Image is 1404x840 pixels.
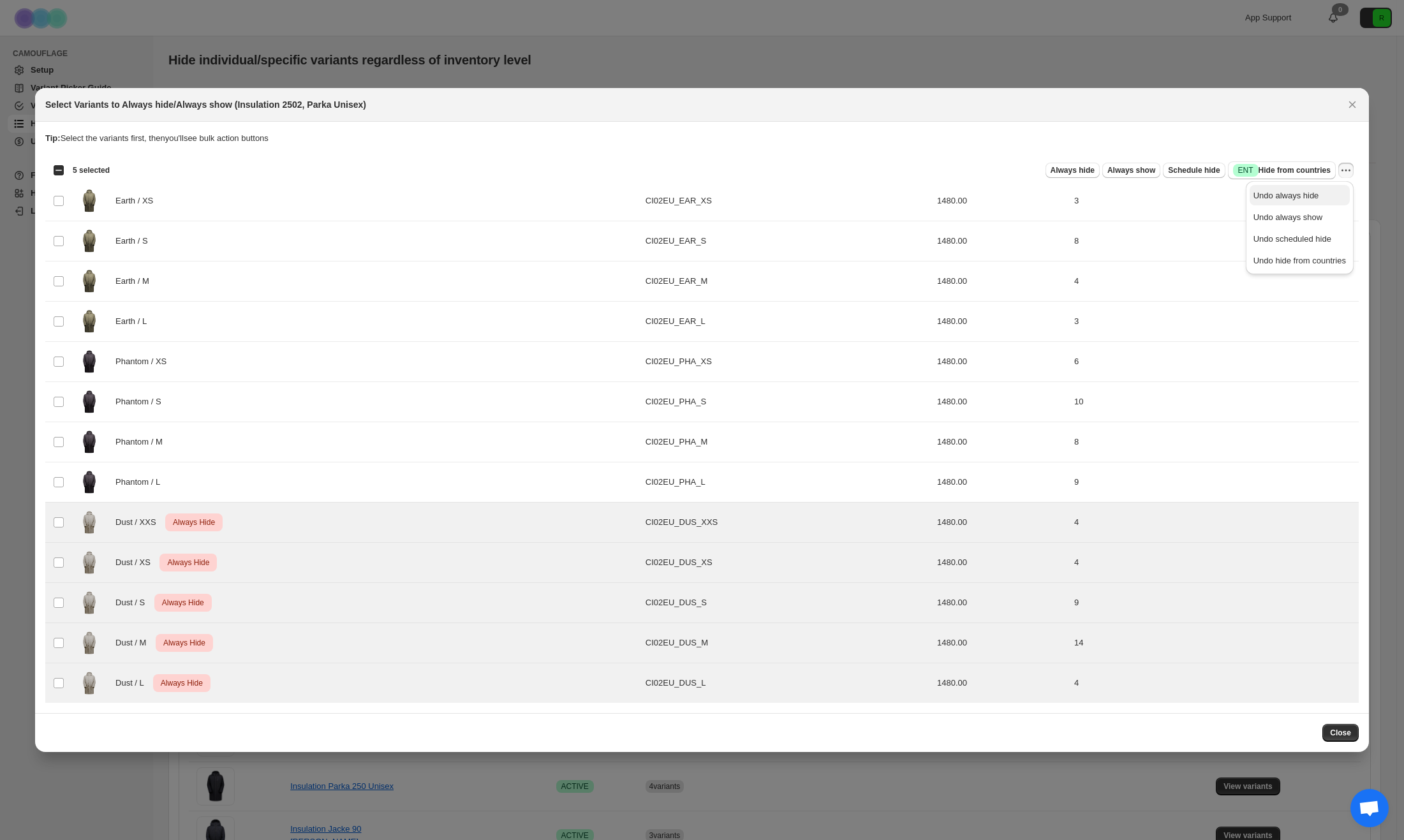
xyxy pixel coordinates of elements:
[642,262,933,302] td: CI02EU_EAR_M
[1250,250,1350,270] button: Undo hide from countries
[115,677,151,689] span: Dust / L
[73,165,110,175] span: 5 selected
[642,462,933,503] td: CI02EU_PHA_L
[642,623,933,663] td: CI02EU_DUS_M
[165,555,212,570] span: Always Hide
[73,426,105,458] img: Rotauf-ventile-insulation2052_parka-unisex-phantom-front_6634b2c4-d2fa-4ef0-939f-1a60d470dd04.png
[933,462,1070,503] td: 1480.00
[933,382,1070,422] td: 1480.00
[73,667,105,699] img: Rotauf-ventile-insulation2052_parka-unisex-dust-front.png
[933,663,1070,704] td: 1480.00
[73,587,105,619] img: Rotauf-ventile-insulation2052_parka-unisex-dust-front.png
[1350,789,1389,827] div: Chat öffnen
[1250,185,1350,205] button: Undo always hide
[115,476,166,489] span: Phantom / L
[73,265,105,297] img: Rotauf-ventile-insulation2052_parka-unisex-earth-front_a5edb8e5-8a87-4235-bff2-de2b8b41b4e7.png
[115,315,154,328] span: Earth / L
[1070,462,1359,503] td: 9
[73,466,105,498] img: Rotauf-ventile-insulation2052_parka-unisex-phantom-front_6634b2c4-d2fa-4ef0-939f-1a60d470dd04.png
[115,556,158,569] span: Dust / XS
[115,395,168,408] span: Phantom / S
[115,275,156,288] span: Earth / M
[933,503,1070,543] td: 1480.00
[115,596,152,609] span: Dust / S
[1070,623,1359,663] td: 14
[1051,165,1095,175] span: Always hide
[642,382,933,422] td: CI02EU_PHA_S
[1253,256,1346,265] span: Undo hide from countries
[115,436,170,448] span: Phantom / M
[1070,302,1359,342] td: 3
[73,506,105,538] img: Rotauf-ventile-insulation2052_parka-unisex-dust-front.png
[73,306,105,337] img: Rotauf-ventile-insulation2052_parka-unisex-earth-front_a5edb8e5-8a87-4235-bff2-de2b8b41b4e7.png
[115,355,174,368] span: Phantom / XS
[73,346,105,378] img: Rotauf-ventile-insulation2052_parka-unisex-phantom-front_6634b2c4-d2fa-4ef0-939f-1a60d470dd04.png
[1343,96,1361,114] button: Close
[1238,165,1253,175] span: ENT
[45,133,61,143] strong: Tip:
[73,547,105,578] img: Rotauf-ventile-insulation2052_parka-unisex-dust-front.png
[1070,583,1359,623] td: 9
[73,185,105,217] img: Rotauf-ventile-insulation2052_parka-unisex-earth-front_a5edb8e5-8a87-4235-bff2-de2b8b41b4e7.png
[1228,161,1336,179] button: SuccessENTHide from countries
[1070,382,1359,422] td: 10
[933,543,1070,583] td: 1480.00
[933,302,1070,342] td: 1480.00
[1233,164,1331,177] span: Hide from countries
[933,422,1070,462] td: 1480.00
[933,181,1070,221] td: 1480.00
[642,422,933,462] td: CI02EU_PHA_M
[73,386,105,418] img: Rotauf-ventile-insulation2052_parka-unisex-phantom-front_6634b2c4-d2fa-4ef0-939f-1a60d470dd04.png
[1070,262,1359,302] td: 4
[642,342,933,382] td: CI02EU_PHA_XS
[73,225,105,257] img: Rotauf-ventile-insulation2052_parka-unisex-earth-front_a5edb8e5-8a87-4235-bff2-de2b8b41b4e7.png
[1250,207,1350,227] button: Undo always show
[170,515,218,530] span: Always Hide
[1330,728,1351,738] span: Close
[1163,163,1225,178] button: Schedule hide
[1322,724,1359,742] button: Close
[115,516,163,529] span: Dust / XXS
[45,132,1359,145] p: Select the variants first, then you'll see bulk action buttons
[1070,342,1359,382] td: 6
[1107,165,1155,175] span: Always show
[115,235,154,247] span: Earth / S
[1250,228,1350,249] button: Undo scheduled hide
[642,503,933,543] td: CI02EU_DUS_XXS
[642,221,933,262] td: CI02EU_EAR_S
[1070,543,1359,583] td: 4
[1253,234,1331,244] span: Undo scheduled hide
[933,342,1070,382] td: 1480.00
[642,302,933,342] td: CI02EU_EAR_L
[1168,165,1220,175] span: Schedule hide
[1102,163,1160,178] button: Always show
[1070,663,1359,704] td: 4
[115,195,160,207] span: Earth / XS
[933,221,1070,262] td: 1480.00
[933,583,1070,623] td: 1480.00
[158,675,205,691] span: Always Hide
[1046,163,1100,178] button: Always hide
[642,181,933,221] td: CI02EU_EAR_XS
[1070,422,1359,462] td: 8
[1070,181,1359,221] td: 3
[1253,212,1322,222] span: Undo always show
[73,627,105,659] img: Rotauf-ventile-insulation2052_parka-unisex-dust-front.png
[1338,163,1354,178] button: More actions
[933,262,1070,302] td: 1480.00
[1070,503,1359,543] td: 4
[1253,191,1319,200] span: Undo always hide
[642,583,933,623] td: CI02EU_DUS_S
[45,98,366,111] h2: Select Variants to Always hide/Always show (Insulation 2502, Parka Unisex)
[933,623,1070,663] td: 1480.00
[161,635,208,651] span: Always Hide
[642,663,933,704] td: CI02EU_DUS_L
[642,543,933,583] td: CI02EU_DUS_XS
[115,637,153,649] span: Dust / M
[159,595,207,610] span: Always Hide
[1070,221,1359,262] td: 8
